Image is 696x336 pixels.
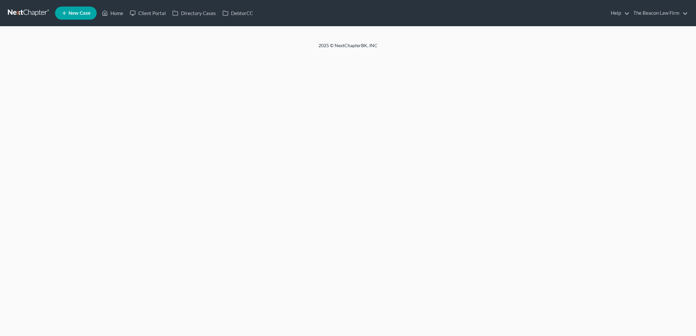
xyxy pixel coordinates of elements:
[126,7,169,19] a: Client Portal
[99,7,126,19] a: Home
[161,42,535,54] div: 2025 © NextChapterBK, INC
[55,7,97,20] new-legal-case-button: New Case
[219,7,256,19] a: DebtorCC
[630,7,688,19] a: The Beacon Law Firm
[169,7,219,19] a: Directory Cases
[608,7,629,19] a: Help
